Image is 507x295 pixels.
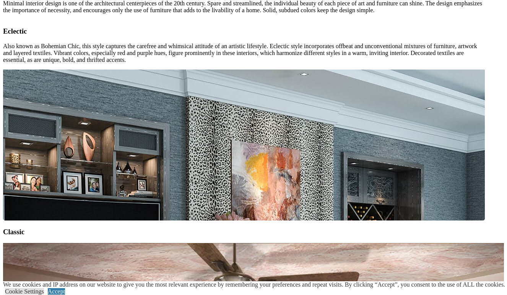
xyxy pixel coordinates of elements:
a: Cookie Settings [5,288,44,295]
h3: Eclectic [3,27,485,36]
a: Accept [48,288,65,295]
div: We use cookies and IP address on our website to give you the most relevant experience by remember... [3,281,505,288]
h3: Classic [3,228,504,236]
p: Also known as Bohemian Chic, this style captures the carefree and whimsical attitude of an artist... [3,43,485,63]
